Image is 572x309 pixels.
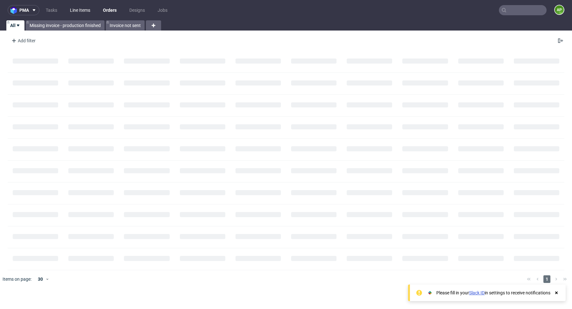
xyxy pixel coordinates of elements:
a: Jobs [154,5,171,15]
a: All [6,20,24,31]
a: Invoice not sent [106,20,145,31]
div: 30 [34,275,45,284]
img: Slack [427,290,433,296]
a: Orders [99,5,120,15]
div: Please fill in your in settings to receive notifications [436,290,550,296]
div: Add filter [9,36,37,46]
a: Slack ID [469,290,485,295]
a: Line Items [66,5,94,15]
a: Designs [126,5,149,15]
span: Items on page: [3,276,31,282]
figcaption: AP [555,5,564,14]
a: Tasks [42,5,61,15]
span: 1 [543,275,550,283]
button: pma [8,5,39,15]
a: Missing invoice - production finished [26,20,105,31]
span: pma [19,8,29,12]
img: logo [10,7,19,14]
